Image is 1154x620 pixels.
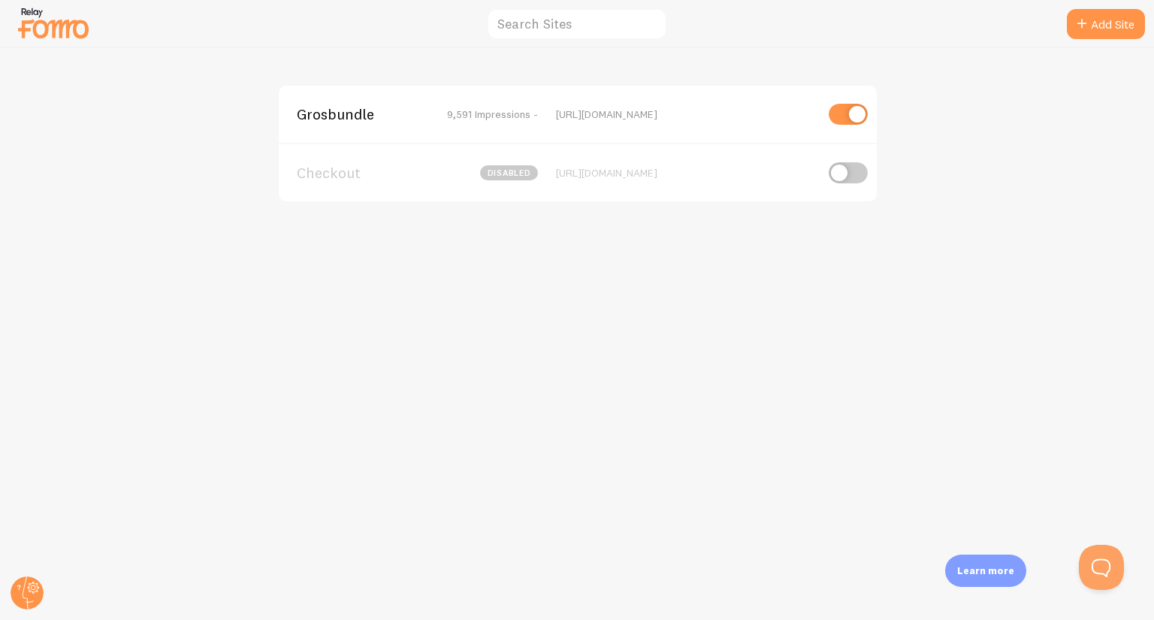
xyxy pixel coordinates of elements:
[447,107,538,121] span: 9,591 Impressions -
[556,107,815,121] div: [URL][DOMAIN_NAME]
[297,107,418,121] span: Grosbundle
[16,4,91,42] img: fomo-relay-logo-orange.svg
[957,564,1014,578] p: Learn more
[297,166,418,180] span: Checkout
[945,555,1026,587] div: Learn more
[556,166,815,180] div: [URL][DOMAIN_NAME]
[480,165,538,180] span: disabled
[1079,545,1124,590] iframe: Help Scout Beacon - Open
